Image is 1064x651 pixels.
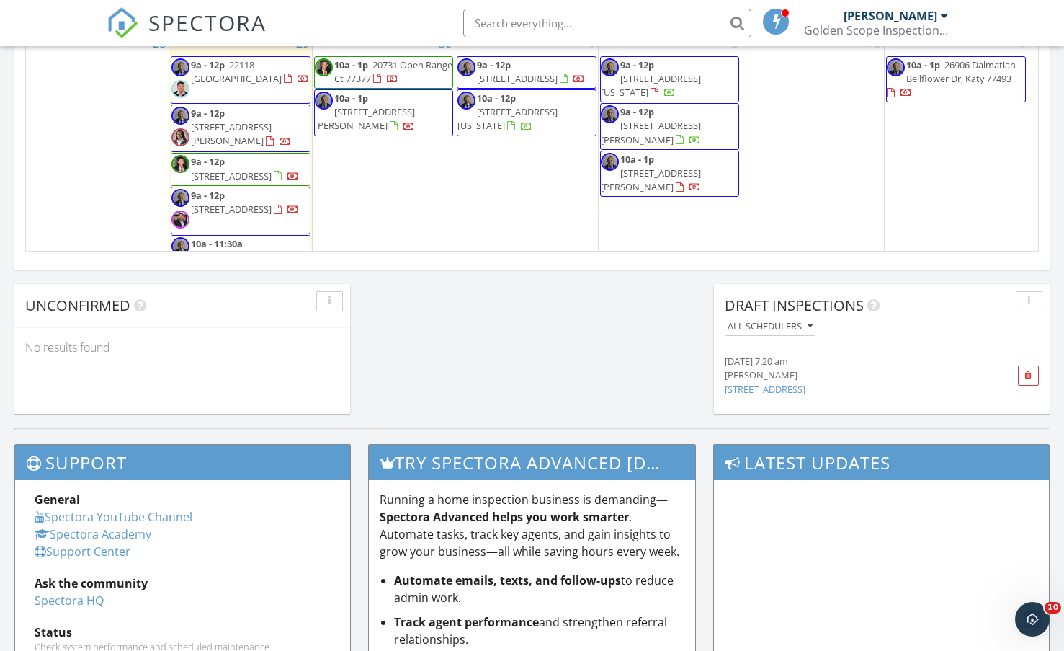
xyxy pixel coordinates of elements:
[315,92,333,110] img: vi_tran__business_portrait.jpg
[601,119,701,146] span: [STREET_ADDRESS][PERSON_NAME]
[457,105,558,132] span: [STREET_ADDRESS][US_STATE]
[725,355,986,368] div: [DATE] 7:20 am
[380,509,629,525] strong: Spectora Advanced helps you work smarter
[148,7,267,37] span: SPECTORA
[601,105,701,146] a: 9a - 12p [STREET_ADDRESS][PERSON_NAME]
[741,31,885,366] td: Go to October 3, 2025
[620,58,654,71] span: 9a - 12p
[35,544,130,559] a: Support Center
[620,153,654,166] span: 10a - 1p
[601,58,701,99] a: 9a - 12p [STREET_ADDRESS][US_STATE]
[334,58,368,71] span: 10a - 1p
[35,593,104,608] a: Spectora HQ
[844,9,937,23] div: [PERSON_NAME]
[369,445,695,480] h3: Try spectora advanced [DATE]
[107,7,138,39] img: The Best Home Inspection Software - Spectora
[906,58,940,71] span: 10a - 1p
[455,31,599,366] td: Go to October 1, 2025
[1045,602,1061,614] span: 10
[620,105,654,118] span: 9a - 12p
[601,105,619,123] img: vi_tran__business_portrait.jpg
[171,189,189,207] img: vi_tran__business_portrait.jpg
[477,58,585,85] a: 9a - 12p [STREET_ADDRESS]
[191,237,243,250] span: 10a - 11:30a
[334,58,452,85] a: 10a - 1p 20731 Open Range Ct 77377
[312,31,455,366] td: Go to September 30, 2025
[171,107,189,125] img: vi_tran__business_portrait.jpg
[171,58,189,76] img: vi_tran__business_portrait.jpg
[887,58,905,76] img: vi_tran__business_portrait.jpg
[191,120,272,147] span: [STREET_ADDRESS][PERSON_NAME]
[171,80,189,98] img: hipicnamhuynh.jpg
[171,237,189,255] img: vi_tran__business_portrait.jpg
[601,72,701,99] span: [STREET_ADDRESS][US_STATE]
[457,56,596,89] a: 9a - 12p [STREET_ADDRESS]
[334,92,368,105] span: 10a - 1p
[884,31,1027,366] td: Go to October 4, 2025
[191,58,282,85] span: 22118 [GEOGRAPHIC_DATA]
[15,445,350,480] h3: Support
[191,189,225,202] span: 9a - 12p
[171,56,310,104] a: 9a - 12p 22118 [GEOGRAPHIC_DATA]
[315,105,415,132] span: [STREET_ADDRESS][PERSON_NAME]
[171,155,189,173] img: ngopictony001a.jpg
[601,167,701,193] span: [STREET_ADDRESS][PERSON_NAME]
[35,526,151,542] a: Spectora Academy
[315,58,333,76] img: ngopictony001a.jpg
[886,56,1026,103] a: 10a - 1p 26906 Dalmatian Bellflower Dr, Katy 77493
[191,203,272,216] span: [STREET_ADDRESS]
[394,572,684,606] li: to reduce admin work.
[169,31,313,366] td: Go to September 29, 2025
[725,355,986,397] a: [DATE] 7:20 am [PERSON_NAME] [STREET_ADDRESS]
[728,322,813,332] div: All schedulers
[107,19,267,50] a: SPECTORA
[477,72,558,85] span: [STREET_ADDRESS]
[477,92,516,105] span: 10a - 12p
[601,58,619,76] img: vi_tran__business_portrait.jpg
[457,92,475,110] img: vi_tran__business_portrait.jpg
[457,89,596,136] a: 10a - 12p [STREET_ADDRESS][US_STATE]
[394,614,539,630] strong: Track agent performance
[725,317,815,337] button: All schedulers
[191,58,309,85] a: 9a - 12p 22118 [GEOGRAPHIC_DATA]
[725,368,986,382] div: [PERSON_NAME]
[906,58,1016,85] span: 26906 Dalmatian Bellflower Dr, Katy 77493
[191,155,225,168] span: 9a - 12p
[463,9,751,37] input: Search everything...
[171,105,310,152] a: 9a - 12p [STREET_ADDRESS][PERSON_NAME]
[457,58,475,76] img: vi_tran__business_portrait.jpg
[394,572,621,588] strong: Automate emails, texts, and follow-ups
[191,107,291,147] a: 9a - 12p [STREET_ADDRESS][PERSON_NAME]
[804,23,948,37] div: Golden Scope Inspections, LLC
[35,575,331,592] div: Ask the community
[171,153,310,185] a: 9a - 12p [STREET_ADDRESS]
[171,235,310,283] a: 10a - 11:30a
[171,128,189,146] img: hipicdominque_canty.jpg
[14,328,350,367] div: No results found
[601,153,701,193] a: 10a - 1p [STREET_ADDRESS][PERSON_NAME]
[394,614,684,648] li: and strengthen referral relationships.
[887,58,1016,99] a: 10a - 1p 26906 Dalmatian Bellflower Dr, Katy 77493
[191,58,225,71] span: 9a - 12p
[380,491,684,560] p: Running a home inspection business is demanding— . Automate tasks, track key agents, and gain ins...
[714,445,1049,480] h3: Latest Updates
[725,296,864,315] span: Draft Inspections
[191,189,299,216] a: 9a - 12p [STREET_ADDRESS]
[600,151,740,198] a: 10a - 1p [STREET_ADDRESS][PERSON_NAME]
[171,211,189,229] img: hipicsergiosilgora.jpg
[25,296,130,315] span: Unconfirmed
[457,92,558,132] a: 10a - 12p [STREET_ADDRESS][US_STATE]
[315,92,415,132] a: 10a - 1p [STREET_ADDRESS][PERSON_NAME]
[35,624,331,641] div: Status
[314,89,454,136] a: 10a - 1p [STREET_ADDRESS][PERSON_NAME]
[35,509,192,525] a: Spectora YouTube Channel
[477,58,511,71] span: 9a - 12p
[601,153,619,171] img: vi_tran__business_portrait.jpg
[314,56,454,89] a: 10a - 1p 20731 Open Range Ct 77377
[598,31,741,366] td: Go to October 2, 2025
[191,107,225,120] span: 9a - 12p
[334,58,452,85] span: 20731 Open Range Ct 77377
[171,187,310,234] a: 9a - 12p [STREET_ADDRESS]
[600,103,740,150] a: 9a - 12p [STREET_ADDRESS][PERSON_NAME]
[35,492,80,508] strong: General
